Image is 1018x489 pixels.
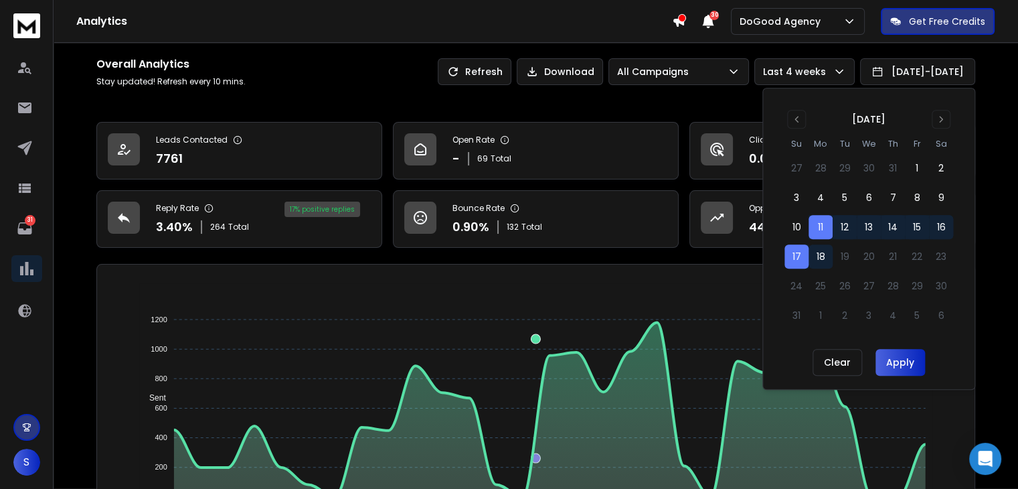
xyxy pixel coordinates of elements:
p: - [452,149,460,168]
button: Download [517,58,603,85]
button: 14 [881,215,905,239]
button: 11 [809,215,833,239]
button: 28 [809,156,833,180]
button: Clear [813,349,862,376]
p: Get Free Credits [909,15,985,28]
tspan: 1000 [151,345,167,353]
p: 0.00 % [749,149,786,168]
button: 17 [784,244,809,269]
tspan: 200 [155,463,167,471]
span: 264 [210,222,226,232]
img: logo [13,13,40,38]
p: Last 4 weeks [763,65,831,78]
button: 9 [929,186,953,210]
p: Opportunities [749,203,803,214]
button: 12 [833,215,857,239]
th: Sunday [784,137,809,151]
span: Total [491,153,511,164]
button: 2 [929,156,953,180]
button: S [13,449,40,476]
button: Refresh [438,58,511,85]
span: 69 [477,153,488,164]
p: Reply Rate [156,203,199,214]
button: 3 [784,186,809,210]
button: Apply [875,349,925,376]
a: Open Rate-69Total [393,122,679,180]
p: 44 [749,218,765,236]
tspan: 400 [155,433,167,441]
button: 18 [809,244,833,269]
button: 10 [784,215,809,239]
th: Monday [809,137,833,151]
a: 31 [11,215,38,242]
p: Download [544,65,594,78]
button: 6 [857,186,881,210]
th: Friday [905,137,929,151]
span: Total [521,222,542,232]
button: 31 [881,156,905,180]
button: 30 [857,156,881,180]
a: Reply Rate3.40%264Total17% positive replies [96,190,382,248]
p: 3.40 % [156,218,193,236]
p: Open Rate [452,135,495,145]
p: 0.90 % [452,218,489,236]
div: Open Intercom Messenger [969,443,1001,475]
button: 4 [809,186,833,210]
button: 29 [833,156,857,180]
span: Sent [139,393,166,403]
a: Click Rate0.00%0 Total [689,122,975,180]
a: Bounce Rate0.90%132Total [393,190,679,248]
p: 31 [25,215,35,226]
p: Stay updated! Refresh every 10 mins. [96,76,246,87]
button: 15 [905,215,929,239]
a: Leads Contacted7761 [96,122,382,180]
button: Get Free Credits [881,8,995,35]
p: 7761 [156,149,183,168]
h1: Overall Analytics [96,56,246,72]
button: Go to previous month [787,110,806,129]
span: 132 [507,222,519,232]
th: Wednesday [857,137,881,151]
a: Opportunities44$5300 [689,190,975,248]
button: Go to next month [932,110,950,129]
p: Click Rate [749,135,790,145]
th: Saturday [929,137,953,151]
tspan: 1200 [151,316,167,324]
h1: Analytics [76,13,672,29]
button: 27 [784,156,809,180]
button: 8 [905,186,929,210]
button: 16 [929,215,953,239]
p: Bounce Rate [452,203,505,214]
span: Total [228,222,249,232]
button: 7 [881,186,905,210]
button: 5 [833,186,857,210]
p: Leads Contacted [156,135,228,145]
p: DoGood Agency [740,15,826,28]
button: [DATE]-[DATE] [860,58,975,85]
button: 13 [857,215,881,239]
tspan: 800 [155,374,167,382]
tspan: 600 [155,404,167,412]
div: [DATE] [852,113,885,126]
div: 17 % positive replies [284,202,360,217]
p: All Campaigns [617,65,694,78]
th: Tuesday [833,137,857,151]
th: Thursday [881,137,905,151]
span: 30 [709,11,719,20]
button: 1 [905,156,929,180]
p: Refresh [465,65,503,78]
